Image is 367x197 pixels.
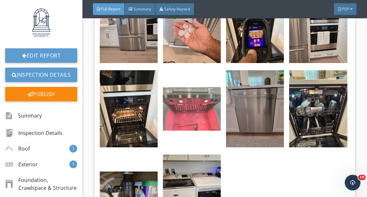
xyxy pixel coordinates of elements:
div: Exterior [5,160,38,168]
img: data [163,87,221,131]
img: data [226,70,284,147]
div: Publish [5,87,77,101]
iframe: Intercom live chat [345,175,360,190]
img: data [100,70,158,147]
img: vertical_New_Beginnings_Home_Services__LLC_-_1920x1080-_Final_-_NAVY.jpg [10,5,73,41]
span: PDF [342,6,349,12]
a: Inspection Details [5,68,77,82]
span: Full Report [101,6,120,12]
span: Summary [133,6,151,12]
div: 1 [69,145,77,153]
div: Foundation, Crawlspace & Structure [5,176,77,192]
img: data [289,70,347,147]
div: 1 [69,160,77,168]
a: Edit Report [5,48,77,63]
span: 10 [358,175,366,180]
div: Inspection Details [5,129,62,137]
div: Roof [5,145,30,153]
div: Summary [5,110,42,121]
span: Safety Hazard [164,6,190,12]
